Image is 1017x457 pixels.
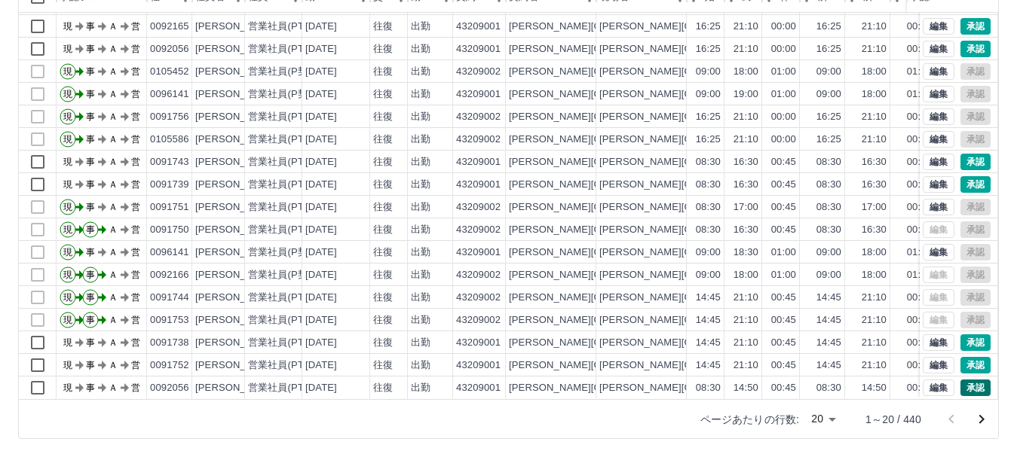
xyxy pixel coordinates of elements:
div: [DATE] [305,178,337,192]
button: 編集 [923,199,954,215]
div: 00:00 [907,20,932,34]
div: 往復 [373,87,393,102]
div: [PERSON_NAME][GEOGRAPHIC_DATA]区会議室 [599,178,825,192]
text: 営 [131,179,140,190]
div: 0096141 [150,245,189,260]
div: [DATE] [305,65,337,79]
div: 営業社員(PT契約) [248,133,327,147]
button: 承認 [960,41,991,57]
div: 16:25 [696,110,721,124]
div: 43209001 [456,155,501,169]
text: 事 [86,66,95,77]
div: 往復 [373,336,393,350]
div: 0091756 [150,110,189,124]
div: 43209002 [456,291,501,305]
div: 営業社員(PT契約) [248,20,327,34]
div: 00:45 [907,200,932,215]
text: 営 [131,270,140,280]
div: 00:45 [771,336,796,350]
button: 次のページへ [966,404,997,434]
div: 出勤 [411,65,430,79]
text: 現 [63,224,72,235]
div: 01:00 [771,245,796,260]
div: 18:00 [862,245,887,260]
div: 43209002 [456,65,501,79]
button: 編集 [923,176,954,193]
div: 01:00 [907,268,932,282]
text: 現 [63,66,72,77]
div: 00:45 [907,223,932,237]
div: 08:30 [816,200,841,215]
div: 17:00 [734,200,758,215]
div: [DATE] [305,313,337,328]
div: [PERSON_NAME][GEOGRAPHIC_DATA] [509,223,695,237]
div: [DATE] [305,223,337,237]
div: [DATE] [305,268,337,282]
div: 16:25 [816,42,841,56]
button: 編集 [923,18,954,35]
div: 出勤 [411,291,430,305]
div: 営業社員(PT契約) [248,155,327,169]
button: 編集 [923,41,954,57]
text: 現 [63,247,72,257]
text: 現 [63,202,72,212]
div: [PERSON_NAME][GEOGRAPHIC_DATA] [509,42,695,56]
div: [PERSON_NAME] [195,291,277,305]
div: 09:00 [696,65,721,79]
button: 編集 [923,357,954,373]
text: 営 [131,202,140,212]
div: 0091739 [150,178,189,192]
div: 01:00 [907,87,932,102]
div: 19:00 [734,87,758,102]
div: [PERSON_NAME][GEOGRAPHIC_DATA]会議室[PERSON_NAME][GEOGRAPHIC_DATA] [599,291,1001,305]
div: 21:10 [734,133,758,147]
div: [PERSON_NAME][GEOGRAPHIC_DATA] [509,133,695,147]
div: [PERSON_NAME][GEOGRAPHIC_DATA] [509,20,695,34]
div: 16:30 [862,223,887,237]
div: 21:10 [862,42,887,56]
div: 出勤 [411,268,430,282]
div: 0091743 [150,155,189,169]
div: [DATE] [305,336,337,350]
div: [PERSON_NAME] [195,110,277,124]
div: 0091751 [150,200,189,215]
text: Ａ [109,247,118,257]
div: 16:25 [816,110,841,124]
text: 現 [63,157,72,167]
button: 承認 [960,176,991,193]
div: 08:30 [696,178,721,192]
div: 08:30 [816,223,841,237]
div: 14:45 [696,313,721,328]
div: 営業社員(PT契約) [248,200,327,215]
div: 出勤 [411,133,430,147]
button: 編集 [923,379,954,396]
text: 事 [86,21,95,32]
div: [PERSON_NAME] [195,65,277,79]
div: 43209001 [456,245,501,260]
text: 事 [86,134,95,145]
div: 16:25 [696,42,721,56]
div: 00:45 [907,291,932,305]
div: 00:00 [771,20,796,34]
div: [PERSON_NAME] [195,87,277,102]
div: [PERSON_NAME][GEOGRAPHIC_DATA] [509,200,695,215]
div: 往復 [373,110,393,124]
text: Ａ [109,111,118,122]
text: Ａ [109,270,118,280]
div: [PERSON_NAME][GEOGRAPHIC_DATA]区会議室 [599,336,825,350]
div: 18:30 [734,245,758,260]
text: 現 [63,179,72,190]
div: [PERSON_NAME][GEOGRAPHIC_DATA]区会議室 [599,155,825,169]
div: [PERSON_NAME][GEOGRAPHIC_DATA]区会議室 [599,87,825,102]
div: 0092165 [150,20,189,34]
div: [DATE] [305,291,337,305]
text: 営 [131,315,140,325]
div: [PERSON_NAME] [195,133,277,147]
div: 21:10 [862,133,887,147]
div: [PERSON_NAME][GEOGRAPHIC_DATA] [509,313,695,328]
div: 01:00 [907,65,932,79]
div: 09:00 [696,268,721,282]
div: 00:00 [771,110,796,124]
div: 0096141 [150,87,189,102]
div: 21:10 [862,20,887,34]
